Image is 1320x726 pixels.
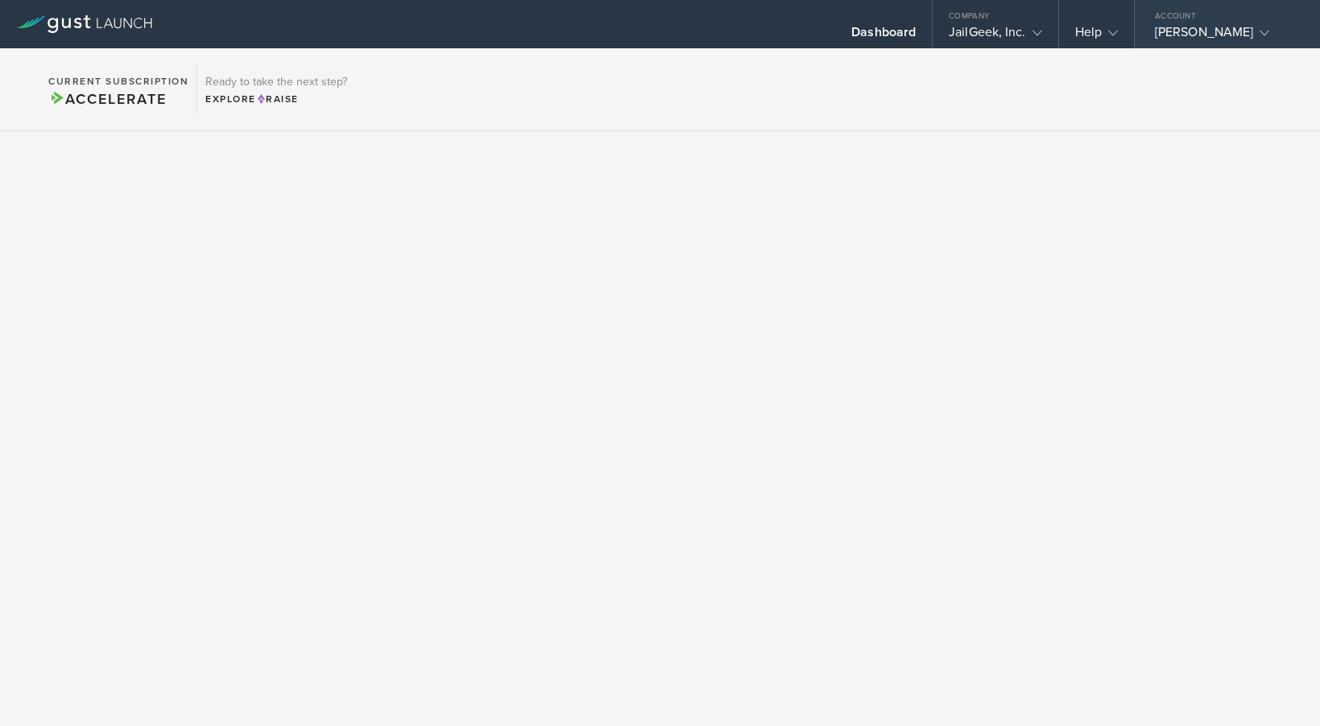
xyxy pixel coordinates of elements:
[205,92,347,106] div: Explore
[851,24,916,48] div: Dashboard
[256,93,299,105] span: Raise
[1155,24,1292,48] div: [PERSON_NAME]
[205,76,347,88] h3: Ready to take the next step?
[949,24,1041,48] div: JailGeek, Inc.
[48,90,166,108] span: Accelerate
[48,76,188,86] h2: Current Subscription
[1239,649,1320,726] iframe: Chat Widget
[1075,24,1118,48] div: Help
[197,64,355,114] div: Ready to take the next step?ExploreRaise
